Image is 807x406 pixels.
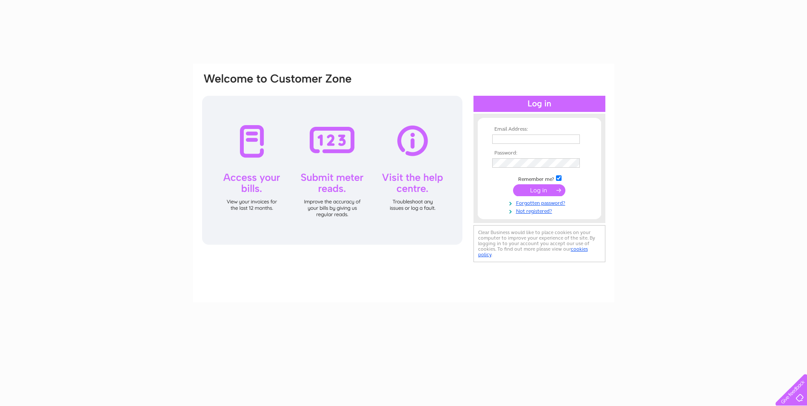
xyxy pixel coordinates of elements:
[490,150,589,156] th: Password:
[490,126,589,132] th: Email Address:
[513,184,565,196] input: Submit
[490,174,589,183] td: Remember me?
[478,246,588,257] a: cookies policy
[473,225,605,262] div: Clear Business would like to place cookies on your computer to improve your experience of the sit...
[492,198,589,206] a: Forgotten password?
[492,206,589,214] a: Not registered?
